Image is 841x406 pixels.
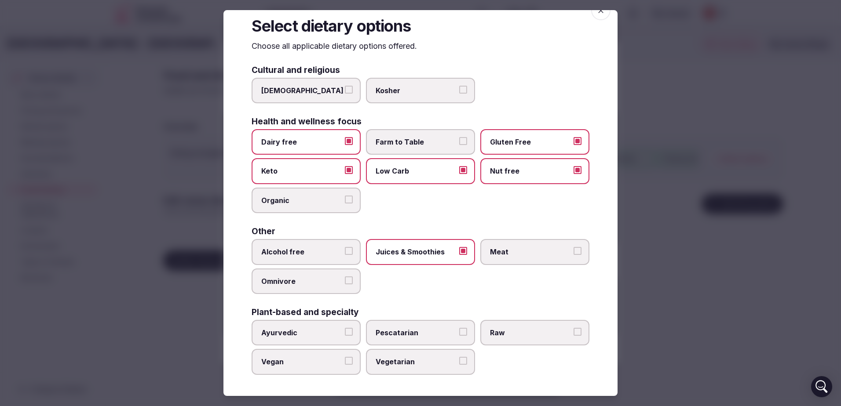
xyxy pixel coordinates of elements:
[345,276,353,284] button: Omnivore
[345,137,353,145] button: Dairy free
[376,166,457,176] span: Low Carb
[261,86,342,95] span: [DEMOGRAPHIC_DATA]
[261,137,342,147] span: Dairy free
[459,357,467,365] button: Vegetarian
[574,166,581,174] button: Nut free
[252,308,358,316] h3: Plant-based and specialty
[345,247,353,255] button: Alcohol free
[490,137,571,147] span: Gluten Free
[252,40,589,51] p: Choose all applicable dietary options offered.
[459,86,467,94] button: Kosher
[490,166,571,176] span: Nut free
[261,276,342,286] span: Omnivore
[252,66,340,74] h3: Cultural and religious
[345,86,353,94] button: [DEMOGRAPHIC_DATA]
[459,166,467,174] button: Low Carb
[261,357,342,366] span: Vegan
[345,328,353,336] button: Ayurvedic
[574,328,581,336] button: Raw
[376,137,457,147] span: Farm to Table
[574,137,581,145] button: Gluten Free
[261,247,342,257] span: Alcohol free
[345,196,353,203] button: Organic
[376,357,457,366] span: Vegetarian
[459,247,467,255] button: Juices & Smoothies
[459,328,467,336] button: Pescatarian
[490,328,571,337] span: Raw
[261,196,342,205] span: Organic
[376,328,457,337] span: Pescatarian
[252,15,589,37] h2: Select dietary options
[261,328,342,337] span: Ayurvedic
[252,227,275,236] h3: Other
[459,137,467,145] button: Farm to Table
[345,357,353,365] button: Vegan
[345,166,353,174] button: Keto
[376,247,457,257] span: Juices & Smoothies
[376,86,457,95] span: Kosher
[490,247,571,257] span: Meat
[252,117,362,126] h3: Health and wellness focus
[574,247,581,255] button: Meat
[261,166,342,176] span: Keto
